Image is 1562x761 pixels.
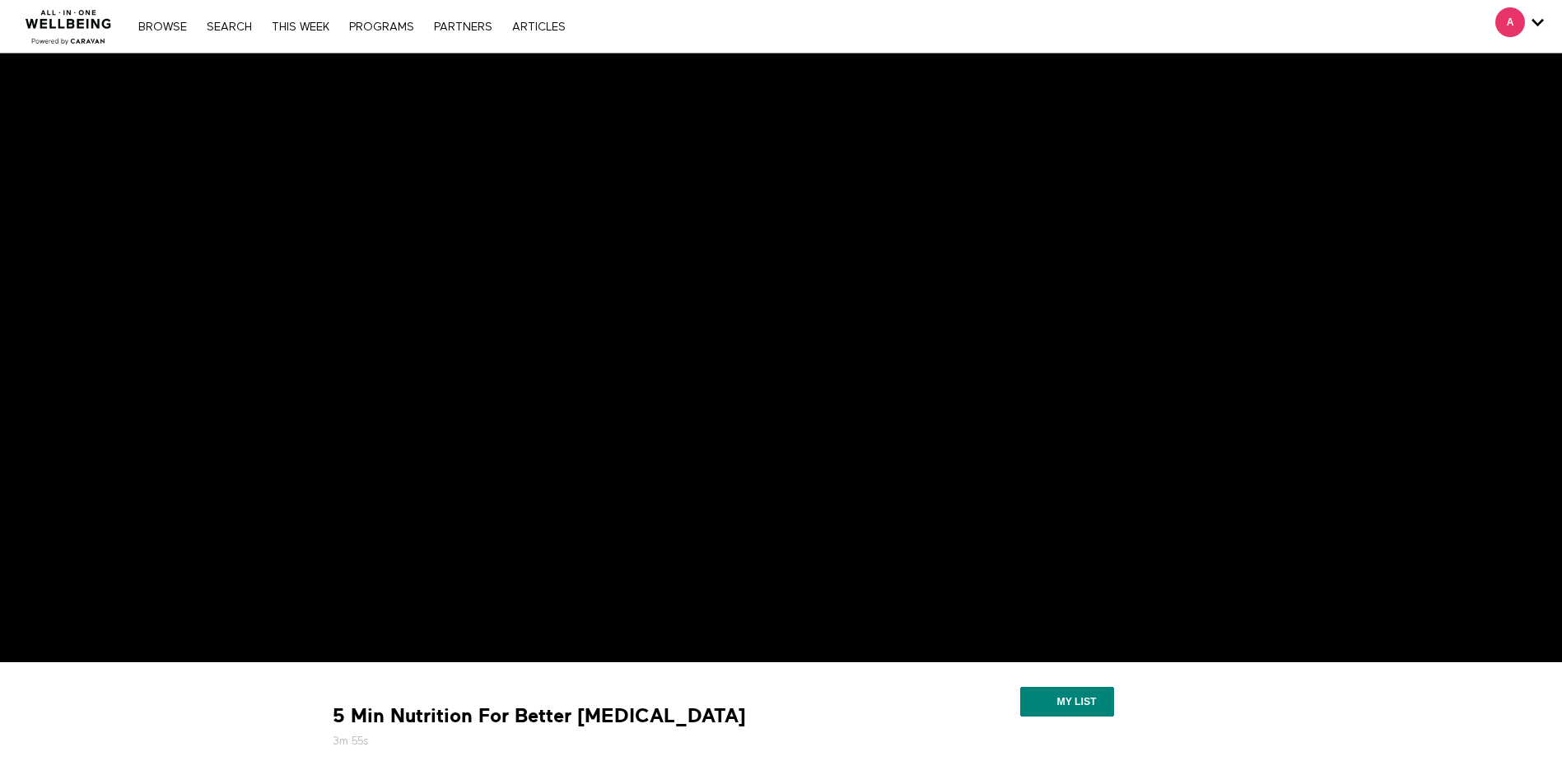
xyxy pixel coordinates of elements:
[333,733,884,749] h5: 3m 55s
[1020,687,1113,717] button: My list
[130,18,573,35] nav: Primary
[130,21,195,33] a: Browse
[333,703,746,729] strong: 5 Min Nutrition For Better [MEDICAL_DATA]
[504,21,574,33] a: ARTICLES
[198,21,260,33] a: Search
[263,21,338,33] a: THIS WEEK
[426,21,501,33] a: PARTNERS
[341,21,422,33] a: PROGRAMS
